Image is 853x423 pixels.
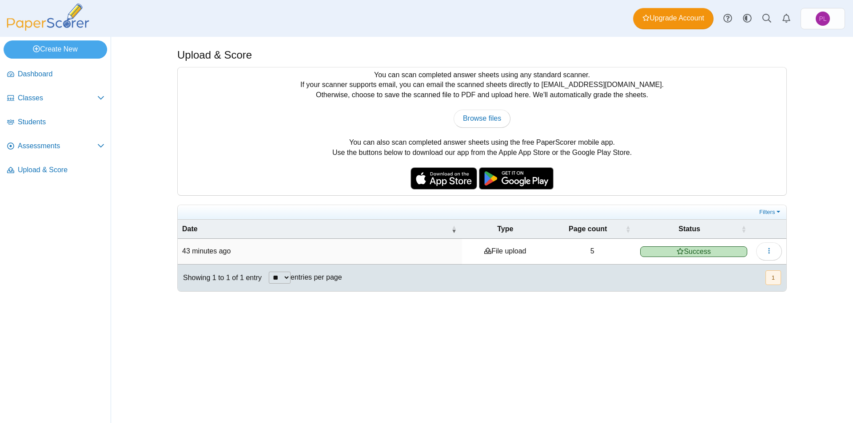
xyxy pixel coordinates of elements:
span: Students [18,117,104,127]
h1: Upload & Score [177,47,252,63]
a: Peggy Lam [801,8,845,29]
span: Assessments [18,141,97,151]
td: 5 [549,239,636,264]
span: Page count [569,225,607,233]
a: Assessments [4,136,108,157]
time: Sep 19, 2025 at 11:06 AM [182,247,231,255]
span: Classes [18,93,97,103]
a: Upgrade Account [633,8,713,29]
span: Type [497,225,513,233]
span: Status [678,225,700,233]
a: Alerts [777,9,796,28]
a: Classes [4,88,108,109]
a: Browse files [454,110,510,127]
a: PaperScorer [4,24,92,32]
a: Create New [4,40,107,58]
img: PaperScorer [4,4,92,31]
img: apple-store-badge.svg [411,167,477,190]
span: Browse files [463,115,501,122]
span: Date : Activate to remove sorting [451,220,457,238]
button: 1 [765,270,781,285]
span: Page count : Activate to sort [625,220,630,238]
div: You can scan completed answer sheets using any standard scanner. If your scanner supports email, ... [178,67,786,195]
a: Dashboard [4,64,108,85]
img: google-play-badge.png [479,167,554,190]
span: Peggy Lam [816,12,830,26]
span: Status : Activate to sort [741,220,746,238]
td: File upload [462,239,549,264]
span: Upload & Score [18,165,104,175]
span: Success [640,246,747,257]
span: Upgrade Account [642,13,704,23]
span: Peggy Lam [819,16,826,22]
label: entries per page [291,273,342,281]
span: Dashboard [18,69,104,79]
a: Students [4,112,108,133]
a: Upload & Score [4,160,108,181]
span: Date [182,225,198,233]
nav: pagination [765,270,781,285]
div: Showing 1 to 1 of 1 entry [178,265,262,291]
a: Filters [757,208,784,217]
